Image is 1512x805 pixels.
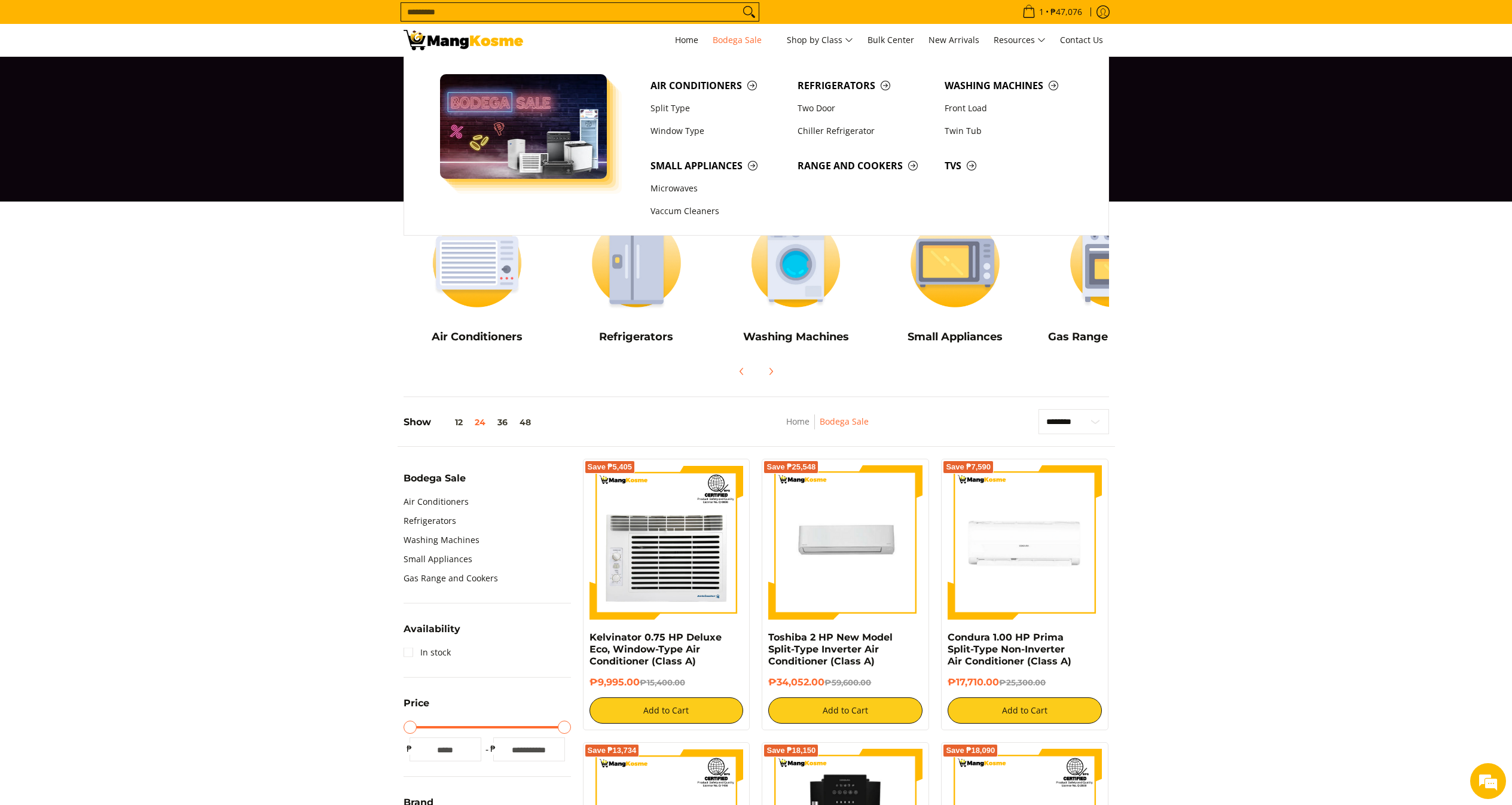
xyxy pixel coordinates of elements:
[404,492,469,511] a: Air Conditioners
[589,465,744,620] img: Kelvinator 0.75 HP Deluxe Eco, Window-Type Air Conditioner (Class A)
[868,34,914,45] span: Bulk Center
[787,33,853,48] span: Shop by Class
[644,97,792,120] a: Split Type
[675,34,698,45] span: Home
[640,678,685,687] del: ₱15,400.00
[404,208,551,352] a: Air Conditioners Air Conditioners
[487,743,499,755] span: ₱
[707,24,778,56] a: Bodega Sale
[729,358,755,385] button: Previous
[404,330,551,344] h5: Air Conditioners
[404,624,460,634] span: Availability
[404,743,416,755] span: ₱
[404,569,498,588] a: Gas Range and Cookers
[431,417,469,427] button: 12
[535,24,1109,56] nav: Main Menu
[563,208,710,352] a: Refrigerators Refrigerators
[722,208,870,352] a: Washing Machines Washing Machines
[946,464,991,471] span: Save ₱7,590
[713,33,772,48] span: Bodega Sale
[1041,208,1189,352] a: Cookers Gas Range and Cookers
[1054,24,1109,56] a: Contact Us
[939,97,1086,120] a: Front Load
[881,208,1029,318] img: Small Appliances
[820,416,869,427] a: Bodega Sale
[768,676,923,688] h6: ₱34,052.00
[768,632,893,667] a: Toshiba 2 HP New Model Split-Type Inverter Air Conditioner (Class A)
[757,358,784,385] button: Next
[404,643,451,662] a: In stock
[588,747,637,754] span: Save ₱13,734
[644,200,792,223] a: Vaccum Cleaners
[923,24,985,56] a: New Arrivals
[589,697,744,724] button: Add to Cart
[722,330,870,344] h5: Washing Machines
[1041,208,1189,318] img: Cookers
[644,74,792,97] a: Air Conditioners
[404,699,429,717] summary: Open
[589,676,744,688] h6: ₱9,995.00
[798,158,933,173] span: Range and Cookers
[939,154,1086,177] a: TVs
[404,474,466,492] summary: Open
[644,177,792,200] a: Microwaves
[740,3,759,21] button: Search
[644,120,792,142] a: Window Type
[792,154,939,177] a: Range and Cookers
[999,678,1046,687] del: ₱25,300.00
[588,464,633,471] span: Save ₱5,405
[948,632,1071,667] a: Condura 1.00 HP Prima Split-Type Non-Inverter Air Conditioner (Class A)
[1037,8,1046,16] span: 1
[766,464,815,471] span: Save ₱25,548
[939,120,1086,142] a: Twin Tub
[786,416,810,427] a: Home
[722,208,870,318] img: Washing Machines
[1060,34,1103,45] span: Contact Us
[469,417,491,427] button: 24
[563,208,710,318] img: Refrigerators
[404,624,460,643] summary: Open
[792,120,939,142] a: Chiller Refrigerator
[644,154,792,177] a: Small Appliances
[945,78,1080,93] span: Washing Machines
[707,414,949,441] nav: Breadcrumbs
[881,330,1029,344] h5: Small Appliances
[440,74,607,179] img: Bodega Sale
[792,74,939,97] a: Refrigerators
[994,33,1046,48] span: Resources
[946,747,995,754] span: Save ₱18,090
[945,158,1080,173] span: TVs
[404,416,537,428] h5: Show
[768,465,923,620] img: Toshiba 2 HP New Model Split-Type Inverter Air Conditioner (Class A)
[781,24,859,56] a: Shop by Class
[881,208,1029,352] a: Small Appliances Small Appliances
[669,24,704,56] a: Home
[404,30,523,50] img: Bodega Sale l Mang Kosme: Cost-Efficient &amp; Quality Home Appliances
[1041,330,1189,344] h5: Gas Range and Cookers
[589,632,722,667] a: Kelvinator 0.75 HP Deluxe Eco, Window-Type Air Conditioner (Class A)
[491,417,514,427] button: 36
[404,550,472,569] a: Small Appliances
[404,511,456,530] a: Refrigerators
[792,97,939,120] a: Two Door
[798,78,933,93] span: Refrigerators
[948,697,1102,724] button: Add to Cart
[650,78,786,93] span: Air Conditioners
[824,678,871,687] del: ₱59,600.00
[650,158,786,173] span: Small Appliances
[563,330,710,344] h5: Refrigerators
[514,417,537,427] button: 48
[948,676,1102,688] h6: ₱17,710.00
[948,465,1102,620] img: Condura 1.00 HP Prima Split-Type Non-Inverter Air Conditioner (Class A)
[404,699,429,708] span: Price
[988,24,1052,56] a: Resources
[928,34,979,45] span: New Arrivals
[1019,5,1086,19] span: •
[939,74,1086,97] a: Washing Machines
[862,24,920,56] a: Bulk Center
[768,697,923,724] button: Add to Cart
[766,747,815,754] span: Save ₱18,150
[404,474,466,483] span: Bodega Sale
[1049,8,1084,16] span: ₱47,076
[404,530,479,550] a: Washing Machines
